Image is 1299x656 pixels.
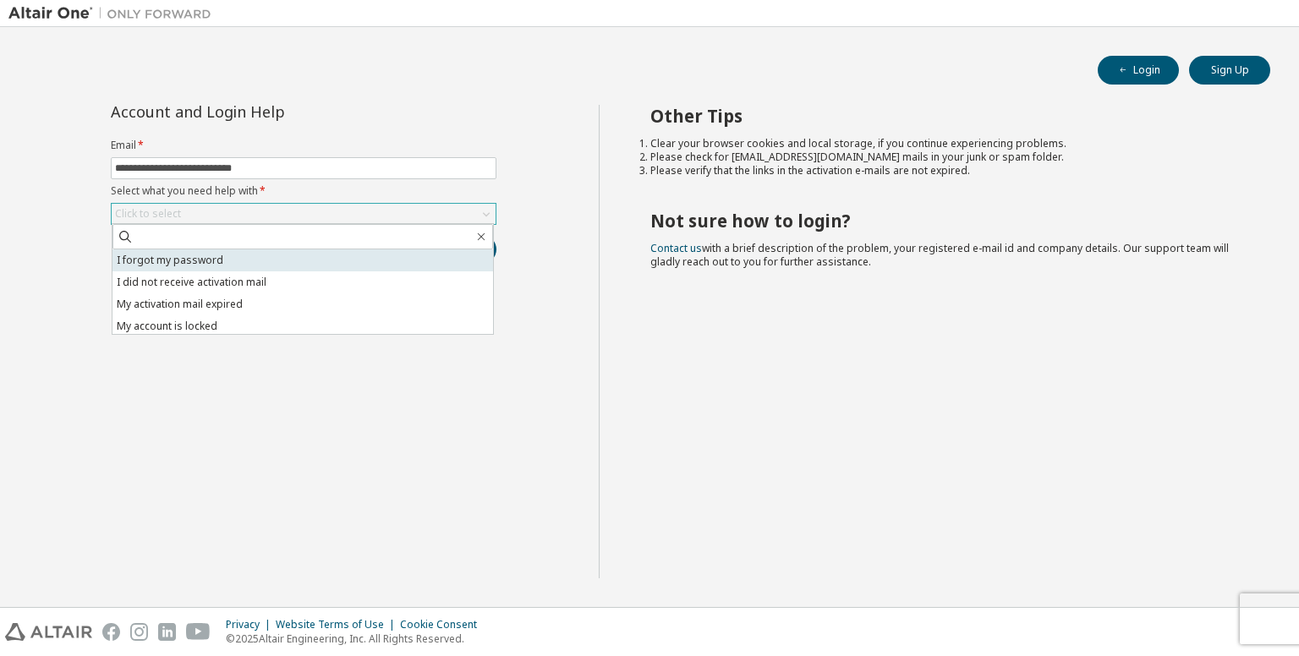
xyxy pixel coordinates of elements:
div: Privacy [226,618,276,631]
li: Clear your browser cookies and local storage, if you continue experiencing problems. [650,137,1241,150]
img: linkedin.svg [158,623,176,641]
img: facebook.svg [102,623,120,641]
li: Please check for [EMAIL_ADDRESS][DOMAIN_NAME] mails in your junk or spam folder. [650,150,1241,164]
img: youtube.svg [186,623,211,641]
div: Website Terms of Use [276,618,400,631]
p: © 2025 Altair Engineering, Inc. All Rights Reserved. [226,631,487,646]
button: Login [1098,56,1179,85]
img: Altair One [8,5,220,22]
h2: Not sure how to login? [650,210,1241,232]
li: Please verify that the links in the activation e-mails are not expired. [650,164,1241,178]
button: Sign Up [1189,56,1270,85]
a: Contact us [650,241,702,255]
div: Account and Login Help [111,105,419,118]
div: Cookie Consent [400,618,487,631]
img: instagram.svg [130,623,148,641]
h2: Other Tips [650,105,1241,127]
img: altair_logo.svg [5,623,92,641]
label: Email [111,139,496,152]
label: Select what you need help with [111,184,496,198]
div: Click to select [112,204,496,224]
li: I forgot my password [112,249,493,271]
span: with a brief description of the problem, your registered e-mail id and company details. Our suppo... [650,241,1229,269]
div: Click to select [115,207,181,221]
